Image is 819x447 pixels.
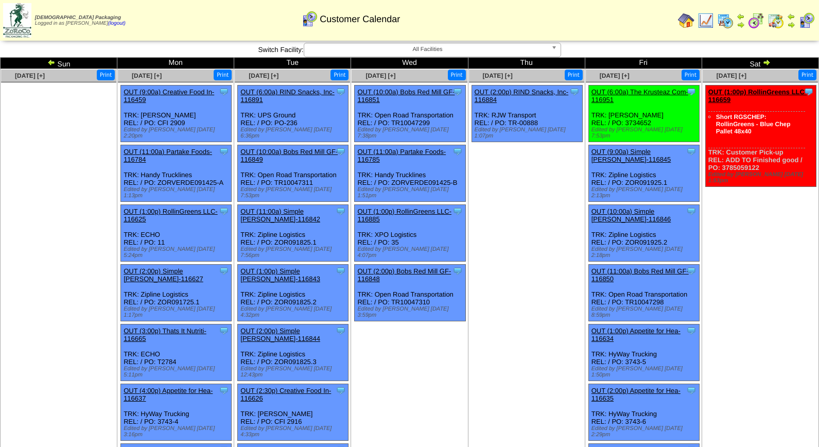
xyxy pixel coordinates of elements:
a: OUT (9:00a) Creative Food In-116459 [124,88,214,104]
img: Tooltip [804,87,814,97]
td: Sat [702,58,818,69]
a: OUT (9:00a) Simple [PERSON_NAME]-116845 [591,148,671,163]
div: TRK: Zipline Logistics REL: / PO: ZOR091925.1 [588,145,699,202]
td: Sun [1,58,117,69]
td: Thu [468,58,585,69]
div: Edited by [PERSON_NAME] [DATE] 6:36pm [240,127,348,139]
a: OUT (10:00a) Bobs Red Mill GF-116849 [240,148,338,163]
img: calendarcustomer.gif [301,11,318,27]
img: Tooltip [686,385,696,396]
span: [DEMOGRAPHIC_DATA] Packaging [35,15,121,21]
div: Edited by [PERSON_NAME] [DATE] 4:07pm [357,246,465,259]
div: TRK: Handy Trucklines REL: / PO: ZORVERDE091425-A [121,145,232,202]
div: TRK: RJW Transport REL: / PO: TR-00888 [472,85,582,142]
a: OUT (4:00p) Appetite for Hea-116637 [124,387,213,402]
a: [DATE] [+] [15,72,45,79]
img: arrowright.gif [737,21,745,29]
div: TRK: [PERSON_NAME] REL: / PO: 3734652 [588,85,699,142]
div: Edited by [PERSON_NAME] [DATE] 7:38pm [357,127,465,139]
div: TRK: [PERSON_NAME] REL: / PO: CFI 2909 [121,85,232,142]
div: TRK: [PERSON_NAME] REL: / PO: CFI 2916 [238,384,348,441]
a: OUT (1:00p) RollinGreens LLC-116659 [708,88,807,104]
img: Tooltip [336,325,346,336]
a: OUT (3:00p) Thats It Nutriti-116665 [124,327,206,342]
div: TRK: HyWay Trucking REL: / PO: 3743-6 [588,384,699,441]
div: TRK: Zipline Logistics REL: / PO: ZOR091925.2 [588,205,699,262]
td: Wed [351,58,468,69]
img: zoroco-logo-small.webp [3,3,31,38]
div: TRK: HyWay Trucking REL: / PO: 3743-4 [121,384,232,441]
a: Short RGSCHEP: RollinGreens - Blue Chep Pallet 48x40 [716,113,791,135]
a: [DATE] [+] [365,72,395,79]
div: Edited by [PERSON_NAME] [DATE] 7:53pm [591,127,699,139]
div: Edited by [PERSON_NAME] [DATE] 2:20pm [124,127,231,139]
img: Tooltip [686,266,696,276]
div: TRK: Zipline Logistics REL: / PO: ZOR091825.3 [238,324,348,381]
div: Edited by [PERSON_NAME] [DATE] 8:59pm [591,306,699,318]
span: All Facilities [308,43,547,56]
img: Tooltip [452,87,463,97]
a: OUT (10:00a) Simple [PERSON_NAME]-116846 [591,208,671,223]
button: Print [798,70,816,80]
div: TRK: XPO Logistics REL: / PO: 35 [355,205,465,262]
img: calendarblend.gif [748,12,764,29]
div: Edited by [PERSON_NAME] [DATE] 12:43pm [240,366,348,378]
a: OUT (11:00a) Simple [PERSON_NAME]-116842 [240,208,320,223]
div: TRK: Zipline Logistics REL: / PO: ZOR091825.1 [238,205,348,262]
img: arrowleft.gif [737,12,745,21]
span: Customer Calendar [320,14,400,25]
img: arrowleft.gif [787,12,795,21]
a: OUT (11:00a) Partake Foods-116785 [357,148,446,163]
img: Tooltip [336,87,346,97]
img: Tooltip [336,266,346,276]
div: TRK: Open Road Transportation REL: / PO: TR10047311 [238,145,348,202]
a: OUT (2:00p) Simple [PERSON_NAME]-116627 [124,267,203,283]
span: [DATE] [+] [600,72,630,79]
img: Tooltip [336,206,346,216]
img: calendarcustomer.gif [798,12,815,29]
span: [DATE] [+] [483,72,513,79]
img: Tooltip [686,146,696,157]
div: Edited by [PERSON_NAME] [DATE] 1:53pm [708,171,816,184]
img: calendarprod.gif [717,12,734,29]
img: Tooltip [569,87,580,97]
a: OUT (10:00a) Bobs Red Mill GF-116851 [357,88,455,104]
a: OUT (1:00p) RollinGreens LLC-116625 [124,208,218,223]
div: TRK: Zipline Logistics REL: / PO: ZOR091825.2 [238,265,348,321]
div: Edited by [PERSON_NAME] [DATE] 1:51pm [357,186,465,199]
button: Print [330,70,348,80]
img: Tooltip [452,266,463,276]
button: Print [682,70,700,80]
div: TRK: ECHO REL: / PO: T2784 [121,324,232,381]
img: Tooltip [219,266,229,276]
img: Tooltip [686,206,696,216]
a: OUT (6:00a) RIND Snacks, Inc-116891 [240,88,335,104]
div: TRK: Open Road Transportation REL: / PO: TR10047310 [355,265,465,321]
td: Mon [117,58,234,69]
img: Tooltip [219,87,229,97]
div: TRK: Open Road Transportation REL: / PO: TR10047299 [355,85,465,142]
img: arrowright.gif [787,21,795,29]
div: TRK: Handy Trucklines REL: / PO: ZORVERDE091425-B [355,145,465,202]
img: Tooltip [336,146,346,157]
img: Tooltip [686,87,696,97]
img: Tooltip [219,325,229,336]
a: OUT (1:00p) RollinGreens LLC-116885 [357,208,451,223]
div: Edited by [PERSON_NAME] [DATE] 2:29pm [591,425,699,438]
img: Tooltip [452,146,463,157]
img: arrowleft.gif [47,58,56,66]
img: Tooltip [219,146,229,157]
a: [DATE] [+] [132,72,162,79]
div: Edited by [PERSON_NAME] [DATE] 2:18pm [591,246,699,259]
img: arrowright.gif [762,58,771,66]
div: Edited by [PERSON_NAME] [DATE] 1:13pm [124,186,231,199]
a: OUT (2:00p) Appetite for Hea-116635 [591,387,681,402]
div: Edited by [PERSON_NAME] [DATE] 4:32pm [240,306,348,318]
div: TRK: Zipline Logistics REL: / PO: ZOR091725.1 [121,265,232,321]
span: [DATE] [+] [717,72,746,79]
a: OUT (11:00a) Bobs Red Mill GF-116850 [591,267,689,283]
a: OUT (2:00p) Bobs Red Mill GF-116848 [357,267,451,283]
